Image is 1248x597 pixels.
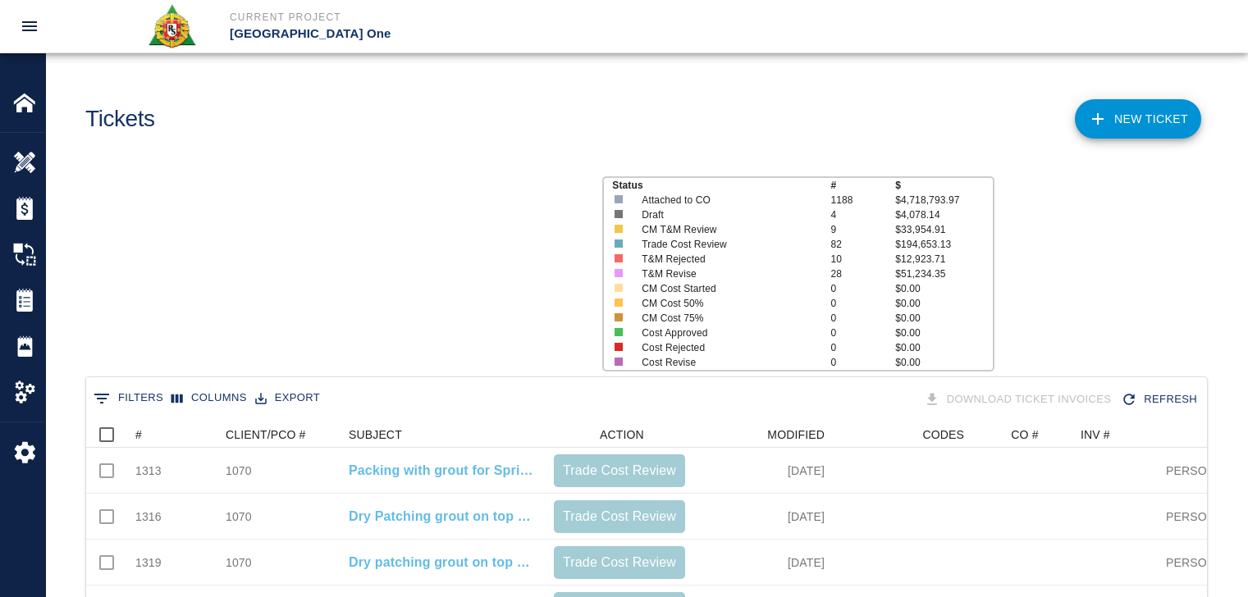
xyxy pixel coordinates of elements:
[349,422,402,448] div: SUBJECT
[642,222,811,237] p: CM T&M Review
[167,385,251,411] button: Select columns
[972,422,1072,448] div: CO #
[922,422,964,448] div: CODES
[226,554,252,571] div: 1070
[349,461,537,481] a: Packing with grout for Sprinkler valve room #980.
[642,267,811,281] p: T&M Revise
[830,207,895,222] p: 4
[895,326,992,340] p: $0.00
[349,507,537,526] a: Dry Patching grout on top of beams for Column line E5/[GEOGRAPHIC_DATA], B/15.
[89,385,167,412] button: Show filters
[546,422,693,448] div: ACTION
[251,385,324,411] button: Export
[230,10,713,25] p: Current Project
[226,422,306,448] div: CLIENT/PCO #
[349,553,537,572] a: Dry patching grout on top of beams Column line E12/EH
[833,422,972,448] div: CODES
[895,281,992,296] p: $0.00
[217,422,341,448] div: CLIENT/PCO #
[1118,385,1204,414] div: Refresh the list
[642,340,811,355] p: Cost Rejected
[135,554,162,571] div: 1319
[693,494,833,540] div: [DATE]
[895,311,992,326] p: $0.00
[642,281,811,296] p: CM Cost Started
[642,207,811,222] p: Draft
[642,237,811,252] p: Trade Cost Review
[135,422,142,448] div: #
[642,252,811,267] p: T&M Rejected
[830,193,895,207] p: 1188
[1075,99,1201,139] a: NEW TICKET
[560,507,679,526] p: Trade Cost Review
[895,340,992,355] p: $0.00
[642,296,811,311] p: CM Cost 50%
[135,463,162,479] div: 1313
[830,311,895,326] p: 0
[612,178,830,193] p: Status
[1118,385,1204,414] button: Refresh
[830,237,895,252] p: 82
[693,422,833,448] div: MODIFIED
[1081,422,1110,448] div: INV #
[642,311,811,326] p: CM Cost 75%
[830,355,895,370] p: 0
[560,461,679,481] p: Trade Cost Review
[127,422,217,448] div: #
[895,207,992,222] p: $4,078.14
[693,448,833,494] div: [DATE]
[767,422,825,448] div: MODIFIED
[1011,422,1038,448] div: CO #
[830,340,895,355] p: 0
[693,540,833,586] div: [DATE]
[642,355,811,370] p: Cost Revise
[226,508,252,525] div: 1070
[642,193,811,207] p: Attached to CO
[895,178,992,193] p: $
[895,237,992,252] p: $194,653.13
[895,296,992,311] p: $0.00
[830,178,895,193] p: #
[341,422,546,448] div: SUBJECT
[895,267,992,281] p: $51,234.35
[830,252,895,267] p: 10
[895,252,992,267] p: $12,923.71
[830,267,895,281] p: 28
[895,222,992,237] p: $33,954.91
[830,296,895,311] p: 0
[1072,422,1167,448] div: INV #
[85,106,155,133] h1: Tickets
[830,281,895,296] p: 0
[147,3,197,49] img: Roger & Sons Concrete
[895,193,992,207] p: $4,718,793.97
[830,222,895,237] p: 9
[10,7,49,46] button: open drawer
[135,508,162,525] div: 1316
[642,326,811,340] p: Cost Approved
[1166,518,1248,597] iframe: Chat Widget
[560,553,679,572] p: Trade Cost Review
[895,355,992,370] p: $0.00
[1195,10,1228,43] img: broken-image.jpg
[226,463,252,479] div: 1070
[921,385,1118,414] div: Tickets download in groups of 15
[230,25,713,43] p: [GEOGRAPHIC_DATA] One
[600,422,644,448] div: ACTION
[830,326,895,340] p: 0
